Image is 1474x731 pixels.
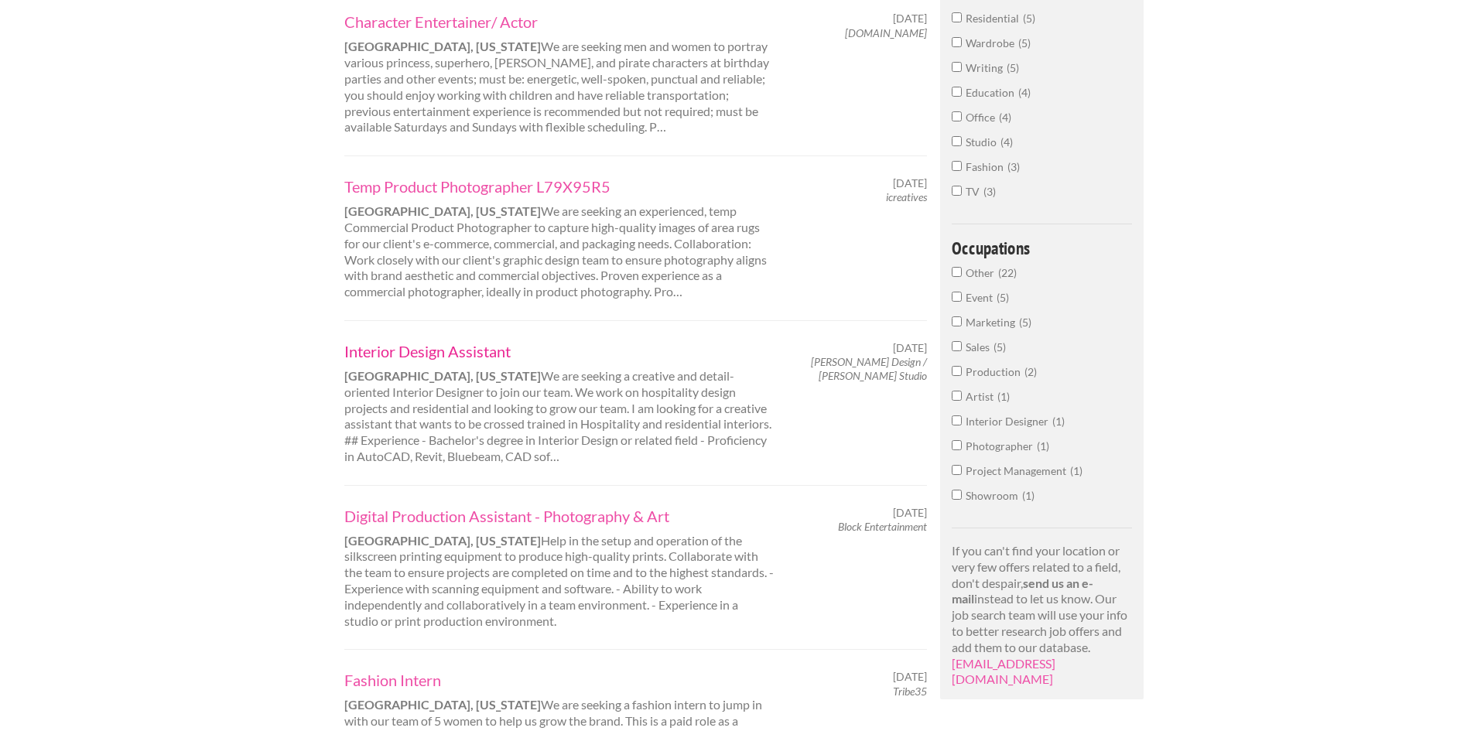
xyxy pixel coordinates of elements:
[997,291,1009,304] span: 5
[983,185,996,198] span: 3
[966,36,1018,50] span: Wardrobe
[966,464,1070,477] span: Project Management
[344,670,775,690] a: Fashion Intern
[344,368,541,383] strong: [GEOGRAPHIC_DATA], [US_STATE]
[331,341,788,465] div: We are seeking a creative and detail-oriented Interior Designer to join our team. We work on hosp...
[952,440,962,450] input: Photographer1
[1007,61,1019,74] span: 5
[966,291,997,304] span: Event
[344,176,775,196] a: Temp Product Photographer L79X95R5
[966,439,1037,453] span: Photographer
[1019,316,1031,329] span: 5
[838,520,927,533] em: Block Entertainment
[966,316,1019,329] span: Marketing
[966,135,1000,149] span: Studio
[966,160,1007,173] span: Fashion
[966,390,997,403] span: Artist
[952,576,1093,606] strong: send us an e-mail
[952,292,962,302] input: Event5
[952,415,962,425] input: Interior Designer1
[952,37,962,47] input: Wardrobe5
[1022,489,1035,502] span: 1
[952,490,962,500] input: Showroom1
[893,670,927,684] span: [DATE]
[952,366,962,376] input: Production2
[966,12,1023,25] span: Residential
[344,39,541,53] strong: [GEOGRAPHIC_DATA], [US_STATE]
[886,190,927,203] em: icreatives
[1024,365,1037,378] span: 2
[331,176,788,300] div: We are seeking an experienced, temp Commercial Product Photographer to capture high-quality image...
[966,365,1024,378] span: Production
[952,465,962,475] input: Project Management1
[966,266,998,279] span: Other
[1023,12,1035,25] span: 5
[893,12,927,26] span: [DATE]
[344,506,775,526] a: Digital Production Assistant - Photography & Art
[966,415,1052,428] span: Interior Designer
[997,390,1010,403] span: 1
[952,543,1132,688] p: If you can't find your location or very few offers related to a field, don't despair, instead to ...
[1018,36,1031,50] span: 5
[952,186,962,196] input: TV3
[1037,439,1049,453] span: 1
[952,62,962,72] input: Writing5
[966,489,1022,502] span: Showroom
[966,185,983,198] span: TV
[344,12,775,32] a: Character Entertainer/ Actor
[1007,160,1020,173] span: 3
[952,111,962,121] input: Office4
[952,316,962,326] input: Marketing5
[952,656,1055,687] a: [EMAIL_ADDRESS][DOMAIN_NAME]
[1070,464,1082,477] span: 1
[893,685,927,698] em: Tribe35
[966,61,1007,74] span: Writing
[893,506,927,520] span: [DATE]
[952,161,962,171] input: Fashion3
[952,267,962,277] input: Other22
[811,355,927,382] em: [PERSON_NAME] Design / [PERSON_NAME] Studio
[952,12,962,22] input: Residential5
[1000,135,1013,149] span: 4
[344,203,541,218] strong: [GEOGRAPHIC_DATA], [US_STATE]
[344,341,775,361] a: Interior Design Assistant
[331,506,788,630] div: Help in the setup and operation of the silkscreen printing equipment to produce high-quality prin...
[998,266,1017,279] span: 22
[999,111,1011,124] span: 4
[1052,415,1065,428] span: 1
[966,340,993,354] span: Sales
[893,176,927,190] span: [DATE]
[952,136,962,146] input: Studio4
[344,697,541,712] strong: [GEOGRAPHIC_DATA], [US_STATE]
[845,26,927,39] em: [DOMAIN_NAME]
[966,86,1018,99] span: Education
[966,111,999,124] span: Office
[952,341,962,351] input: Sales5
[952,391,962,401] input: Artist1
[952,87,962,97] input: Education4
[344,533,541,548] strong: [GEOGRAPHIC_DATA], [US_STATE]
[331,12,788,135] div: We are seeking men and women to portray various princess, superhero, [PERSON_NAME], and pirate ch...
[952,239,1132,257] h4: Occupations
[893,341,927,355] span: [DATE]
[993,340,1006,354] span: 5
[1018,86,1031,99] span: 4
